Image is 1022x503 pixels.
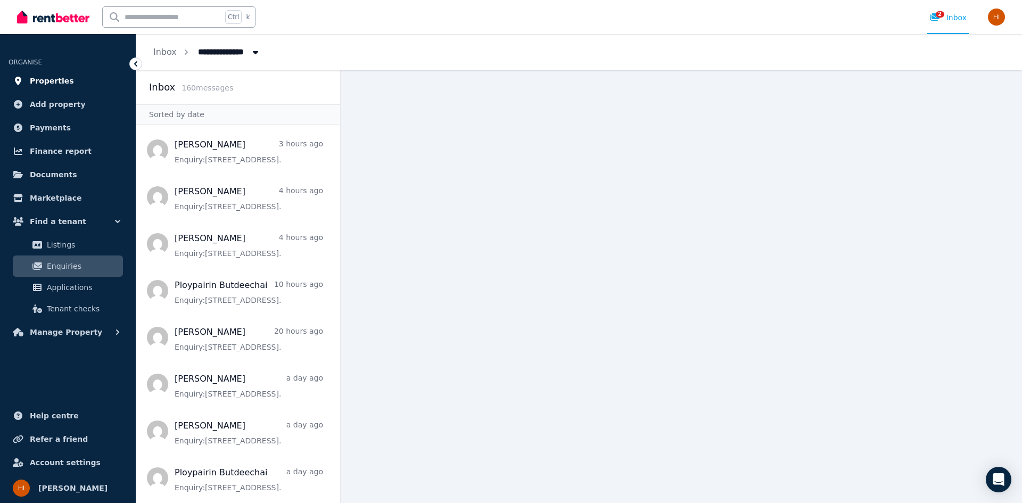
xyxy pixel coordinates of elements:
span: Tenant checks [47,302,119,315]
a: Enquiries [13,255,123,277]
a: Help centre [9,405,127,426]
a: Applications [13,277,123,298]
a: Marketplace [9,187,127,209]
span: ORGANISE [9,59,42,66]
span: Properties [30,75,74,87]
span: Add property [30,98,86,111]
a: Tenant checks [13,298,123,319]
a: Refer a friend [9,428,127,450]
span: 2 [936,11,944,18]
span: 160 message s [182,84,233,92]
div: Sorted by date [136,104,340,125]
span: Applications [47,281,119,294]
a: [PERSON_NAME]4 hours agoEnquiry:[STREET_ADDRESS]. [175,185,323,212]
a: [PERSON_NAME]3 hours agoEnquiry:[STREET_ADDRESS]. [175,138,323,165]
button: Manage Property [9,321,127,343]
a: Ploypairin Butdeechaia day agoEnquiry:[STREET_ADDRESS]. [175,466,323,493]
span: Listings [47,238,119,251]
span: Find a tenant [30,215,86,228]
a: Add property [9,94,127,115]
a: Properties [9,70,127,92]
a: [PERSON_NAME]a day agoEnquiry:[STREET_ADDRESS]. [175,373,323,399]
span: Help centre [30,409,79,422]
a: [PERSON_NAME]a day agoEnquiry:[STREET_ADDRESS]. [175,419,323,446]
span: Refer a friend [30,433,88,446]
span: Account settings [30,456,101,469]
a: Ploypairin Butdeechai10 hours agoEnquiry:[STREET_ADDRESS]. [175,279,323,306]
a: Finance report [9,141,127,162]
a: Inbox [153,47,177,57]
nav: Breadcrumb [136,34,278,70]
a: [PERSON_NAME]20 hours agoEnquiry:[STREET_ADDRESS]. [175,326,323,352]
button: Find a tenant [9,211,127,232]
span: Manage Property [30,326,102,339]
span: Enquiries [47,260,119,273]
div: Open Intercom Messenger [986,467,1011,492]
a: Listings [13,234,123,255]
span: k [246,13,250,21]
span: Finance report [30,145,92,158]
span: Marketplace [30,192,81,204]
img: Hasan Imtiaz Ahamed [988,9,1005,26]
img: RentBetter [17,9,89,25]
span: Documents [30,168,77,181]
span: [PERSON_NAME] [38,482,108,494]
span: Ctrl [225,10,242,24]
a: Documents [9,164,127,185]
a: Payments [9,117,127,138]
span: Payments [30,121,71,134]
div: Inbox [929,12,967,23]
a: [PERSON_NAME]4 hours agoEnquiry:[STREET_ADDRESS]. [175,232,323,259]
nav: Message list [136,125,340,503]
img: Hasan Imtiaz Ahamed [13,480,30,497]
h2: Inbox [149,80,175,95]
a: Account settings [9,452,127,473]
